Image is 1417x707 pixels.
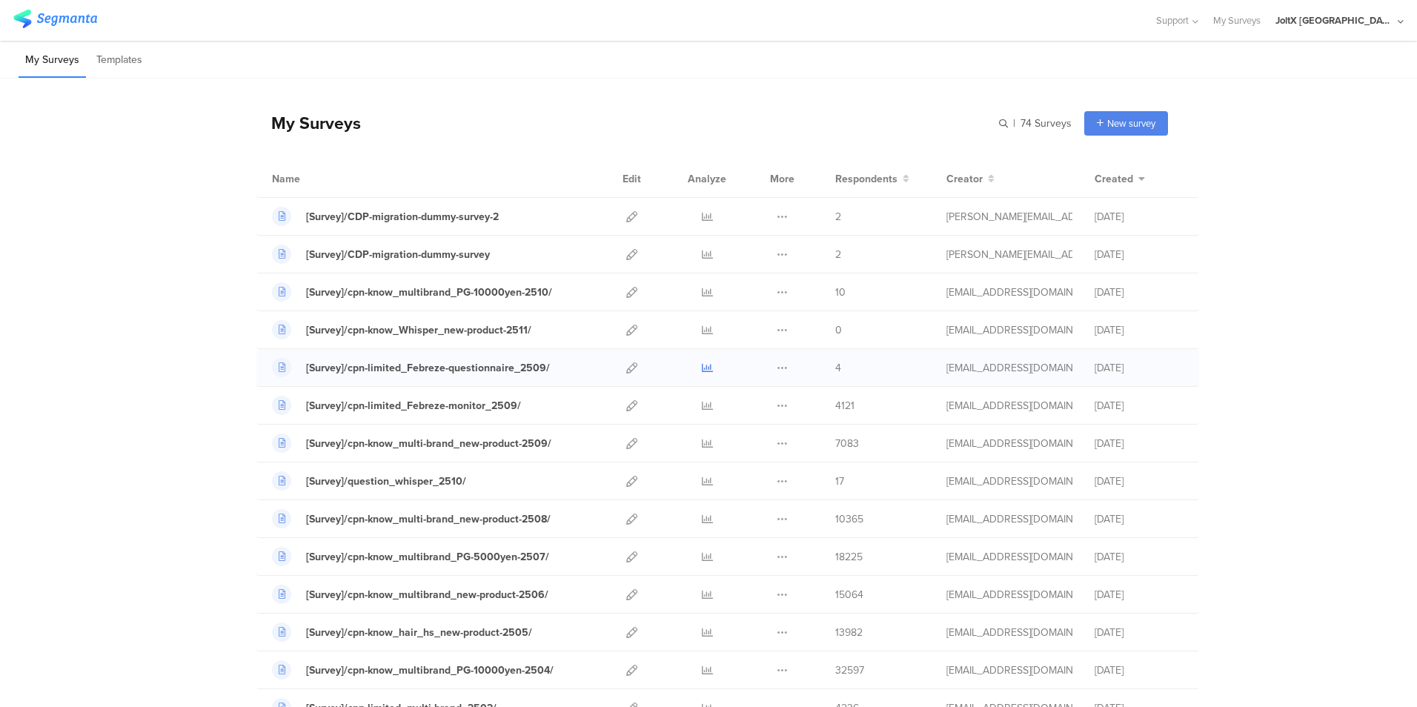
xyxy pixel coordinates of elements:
[272,623,532,642] a: [Survey]/cpn-know_hair_hs_new-product-2505/
[685,160,729,197] div: Analyze
[272,282,552,302] a: [Survey]/cpn-know_multibrand_PG-10000yen-2510/
[835,549,863,565] span: 18225
[1095,549,1184,565] div: [DATE]
[946,436,1072,451] div: kumai.ik@pg.com
[272,396,521,415] a: [Survey]/cpn-limited_Febreze-monitor_2509/
[306,247,490,262] div: [Survey]/CDP-migration-dummy-survey
[835,247,841,262] span: 2
[1095,587,1184,603] div: [DATE]
[306,511,551,527] div: [Survey]/cpn-know_multi-brand_new-product-2508/
[1095,474,1184,489] div: [DATE]
[946,511,1072,527] div: kumai.ik@pg.com
[1021,116,1072,131] span: 74 Surveys
[1095,436,1184,451] div: [DATE]
[835,436,859,451] span: 7083
[1095,360,1184,376] div: [DATE]
[835,587,863,603] span: 15064
[946,247,1072,262] div: praharaj.sp.1@pg.com
[256,110,361,136] div: My Surveys
[946,474,1072,489] div: kumai.ik@pg.com
[306,663,554,678] div: [Survey]/cpn-know_multibrand_PG-10000yen-2504/
[272,660,554,680] a: [Survey]/cpn-know_multibrand_PG-10000yen-2504/
[946,322,1072,338] div: kumai.ik@pg.com
[306,209,499,225] div: [Survey]/CDP-migration-dummy-survey-2
[835,171,897,187] span: Respondents
[1095,625,1184,640] div: [DATE]
[835,511,863,527] span: 10365
[272,547,549,566] a: [Survey]/cpn-know_multibrand_PG-5000yen-2507/
[946,209,1072,225] div: praharaj.sp.1@pg.com
[835,663,864,678] span: 32597
[1095,209,1184,225] div: [DATE]
[272,585,548,604] a: [Survey]/cpn-know_multibrand_new-product-2506/
[272,509,551,528] a: [Survey]/cpn-know_multi-brand_new-product-2508/
[946,625,1072,640] div: kumai.ik@pg.com
[946,398,1072,414] div: kumai.ik@pg.com
[1095,171,1133,187] span: Created
[1107,116,1155,130] span: New survey
[306,549,549,565] div: [Survey]/cpn-know_multibrand_PG-5000yen-2507/
[306,398,521,414] div: [Survey]/cpn-limited_Febreze-monitor_2509/
[272,358,550,377] a: [Survey]/cpn-limited_Febreze-questionnaire_2509/
[13,10,97,28] img: segmanta logo
[272,171,361,187] div: Name
[272,320,531,339] a: [Survey]/cpn-know_Whisper_new-product-2511/
[1011,116,1018,131] span: |
[306,587,548,603] div: [Survey]/cpn-know_multibrand_new-product-2506/
[272,471,466,491] a: [Survey]/question_whisper_2510/
[835,285,846,300] span: 10
[946,285,1072,300] div: kumai.ik@pg.com
[766,160,798,197] div: More
[946,360,1072,376] div: kumai.ik@pg.com
[19,43,86,78] li: My Surveys
[835,625,863,640] span: 13982
[835,209,841,225] span: 2
[946,171,983,187] span: Creator
[1095,285,1184,300] div: [DATE]
[1095,171,1145,187] button: Created
[946,549,1072,565] div: kumai.ik@pg.com
[272,245,490,264] a: [Survey]/CDP-migration-dummy-survey
[1095,322,1184,338] div: [DATE]
[306,436,551,451] div: [Survey]/cpn-know_multi-brand_new-product-2509/
[1275,13,1394,27] div: JoltX [GEOGRAPHIC_DATA]
[306,625,532,640] div: [Survey]/cpn-know_hair_hs_new-product-2505/
[1095,247,1184,262] div: [DATE]
[306,360,550,376] div: [Survey]/cpn-limited_Febreze-questionnaire_2509/
[272,434,551,453] a: [Survey]/cpn-know_multi-brand_new-product-2509/
[835,398,854,414] span: 4121
[1095,511,1184,527] div: [DATE]
[1095,398,1184,414] div: [DATE]
[306,474,466,489] div: [Survey]/question_whisper_2510/
[946,587,1072,603] div: kumai.ik@pg.com
[1156,13,1189,27] span: Support
[946,171,995,187] button: Creator
[306,322,531,338] div: [Survey]/cpn-know_Whisper_new-product-2511/
[616,160,648,197] div: Edit
[306,285,552,300] div: [Survey]/cpn-know_multibrand_PG-10000yen-2510/
[272,207,499,226] a: [Survey]/CDP-migration-dummy-survey-2
[835,474,844,489] span: 17
[946,663,1072,678] div: kumai.ik@pg.com
[835,171,909,187] button: Respondents
[835,322,842,338] span: 0
[1095,663,1184,678] div: [DATE]
[90,43,149,78] li: Templates
[835,360,841,376] span: 4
